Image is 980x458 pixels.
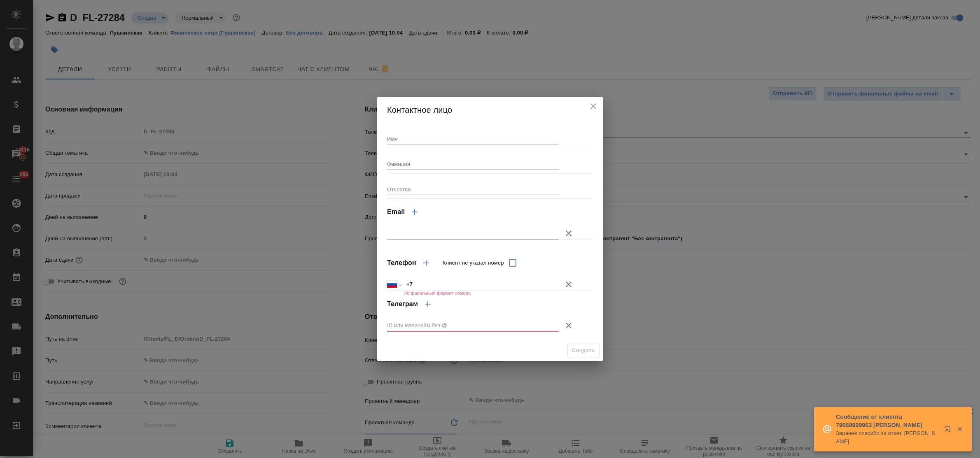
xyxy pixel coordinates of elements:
[387,258,416,268] h4: Телефон
[836,413,939,429] p: Сообщение от клиента 79660999963 [PERSON_NAME]
[387,299,418,309] h4: Телеграм
[836,429,939,446] p: Заранее спасибо за ответ, [PERSON_NAME]
[939,421,959,441] button: Открыть в новой вкладке
[951,425,968,433] button: Закрыть
[587,100,600,112] button: close
[405,202,425,222] button: Добавить
[387,320,559,331] input: ID или юзернейм без @
[387,105,452,114] span: Контактное лицо
[404,279,559,291] input: ✎ Введи что-нибудь
[418,294,438,314] button: Добавить
[387,207,405,217] h4: Email
[443,259,504,267] span: Клиент не указал номер
[416,253,436,273] button: Добавить
[404,291,471,295] h6: Неправильный формат номера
